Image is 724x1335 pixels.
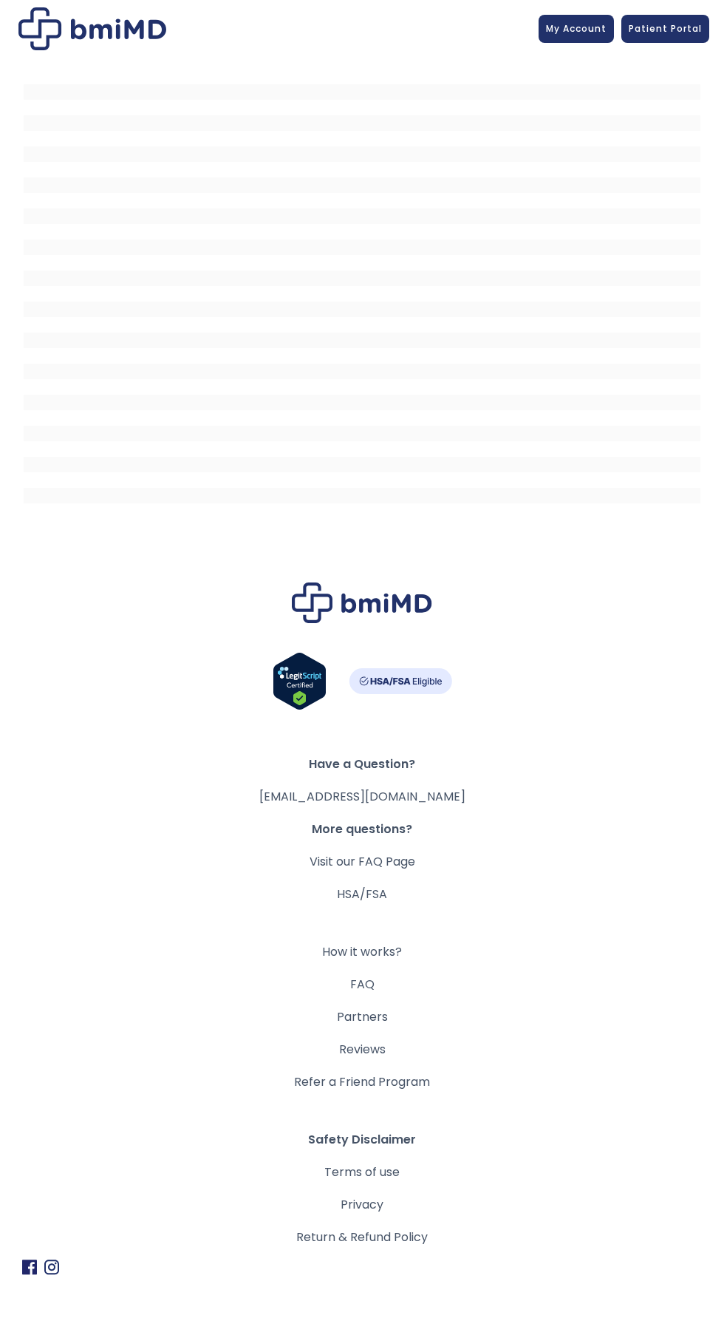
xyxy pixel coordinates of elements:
a: Refer a Friend Program [22,1072,702,1093]
span: Have a Question? [22,754,702,775]
img: Patient Messaging Portal [18,7,166,50]
a: How it works? [22,942,702,962]
a: HSA/FSA [337,886,387,903]
a: Return & Refund Policy [22,1227,702,1248]
a: Terms of use [22,1162,702,1183]
img: HSA-FSA [349,668,452,694]
img: Verify Approval for www.bmimd.com [273,652,327,710]
a: Patient Portal [621,15,709,43]
a: My Account [539,15,614,43]
a: [EMAIL_ADDRESS][DOMAIN_NAME] [259,788,465,805]
span: Safety Disclaimer [22,1130,702,1150]
a: Visit our FAQ Page [310,853,415,870]
span: More questions? [22,819,702,840]
span: Patient Portal [629,22,702,35]
span: My Account [546,22,607,35]
img: Instagram [44,1260,59,1275]
img: Facebook [22,1260,37,1275]
a: Reviews [22,1039,702,1060]
a: Verify LegitScript Approval for www.bmimd.com [273,652,327,717]
a: Privacy [22,1195,702,1215]
a: FAQ [22,974,702,995]
img: Brand Logo [292,582,432,623]
iframe: MDI Patient Messaging Portal [24,69,700,512]
a: Partners [22,1007,702,1027]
